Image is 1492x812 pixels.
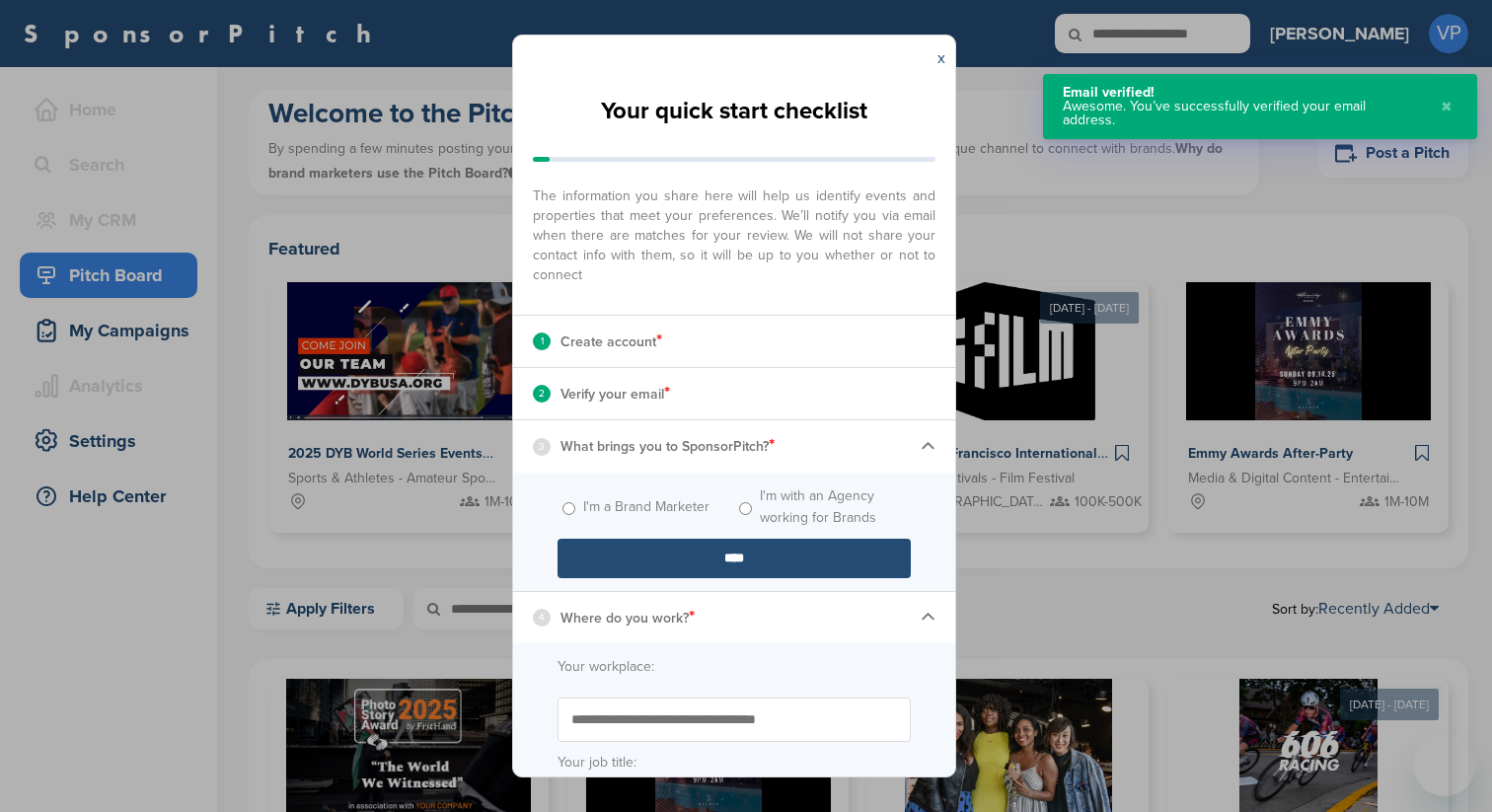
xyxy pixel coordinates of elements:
span: The information you share here will help us identify events and properties that meet your prefere... [533,177,935,285]
img: Checklist arrow 1 [921,439,935,454]
iframe: Button to launch messaging window [1413,733,1476,796]
label: I'm with an Agency working for Brands [760,485,911,529]
label: I'm a Brand Marketer [583,496,709,518]
button: Close [1436,86,1457,127]
label: Your workplace: [558,656,911,678]
a: x [937,48,945,68]
div: Awesome. You’ve successfully verified your email address. [1063,100,1421,127]
p: Create account [560,329,662,354]
div: Email verified! [1063,86,1421,100]
h2: Your quick start checklist [601,90,867,133]
img: Checklist arrow 1 [921,610,935,625]
div: 2 [533,385,551,403]
p: Verify your email [560,381,670,406]
p: What brings you to SponsorPitch? [560,433,775,459]
div: 4 [533,609,551,627]
div: 3 [533,438,551,456]
div: 1 [533,332,551,350]
p: Where do you work? [560,605,695,630]
label: Your job title: [558,752,911,774]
